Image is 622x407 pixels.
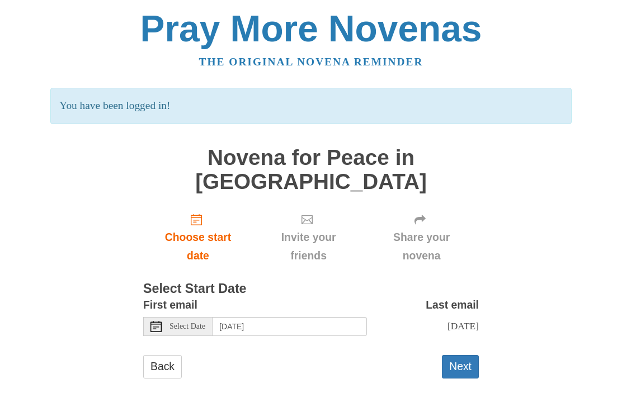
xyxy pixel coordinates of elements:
[426,296,479,314] label: Last email
[143,296,197,314] label: First email
[143,146,479,193] h1: Novena for Peace in [GEOGRAPHIC_DATA]
[143,205,253,271] a: Choose start date
[375,228,468,265] span: Share your novena
[199,56,423,68] a: The original novena reminder
[154,228,242,265] span: Choose start date
[364,205,479,271] div: Click "Next" to confirm your start date first.
[50,88,571,124] p: You have been logged in!
[169,323,205,330] span: Select Date
[447,320,479,332] span: [DATE]
[442,355,479,378] button: Next
[140,8,482,49] a: Pray More Novenas
[253,205,364,271] div: Click "Next" to confirm your start date first.
[264,228,353,265] span: Invite your friends
[143,355,182,378] a: Back
[143,282,479,296] h3: Select Start Date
